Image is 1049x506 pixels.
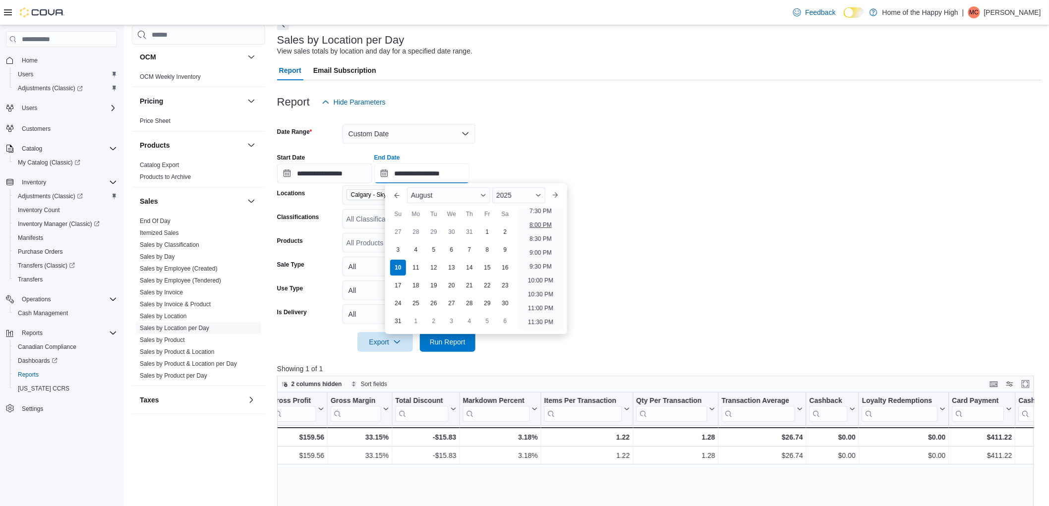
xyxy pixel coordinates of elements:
div: day-18 [408,278,424,293]
p: Showing 1 of 1 [277,364,1042,374]
div: Items Per Transaction [544,396,622,422]
label: Locations [277,189,305,197]
div: day-11 [408,260,424,276]
a: Transfers (Classic) [10,259,121,273]
div: $26.74 [722,431,803,443]
a: Inventory Manager (Classic) [14,218,104,230]
label: Use Type [277,284,303,292]
span: Manifests [14,232,117,244]
span: Purchase Orders [14,246,117,258]
a: Sales by Product [140,337,185,343]
button: Sales [140,196,243,206]
li: 10:00 PM [524,275,557,286]
button: Products [245,139,257,151]
span: Feedback [805,7,835,17]
button: Custom Date [343,124,475,144]
button: Display options [1004,378,1016,390]
span: Email Subscription [313,60,376,80]
span: Users [18,102,117,114]
span: Report [279,60,301,80]
button: Operations [18,293,55,305]
div: $159.56 [271,431,324,443]
div: Gross Margin [331,396,381,406]
div: Button. Open the month selector. August is currently selected. [407,187,490,203]
button: Total Discount [396,396,457,422]
div: Qty Per Transaction [637,396,707,406]
span: Export [363,332,407,352]
button: Card Payment [952,396,1012,422]
span: Inventory [18,176,117,188]
a: Reports [14,369,43,381]
a: [US_STATE] CCRS [14,383,73,394]
label: Products [277,237,303,245]
div: Mo [408,206,424,222]
span: Products to Archive [140,173,191,181]
a: My Catalog (Classic) [14,157,84,169]
div: $0.00 [810,431,856,443]
div: day-4 [408,242,424,258]
a: Customers [18,123,55,135]
h3: OCM [140,52,156,62]
div: day-21 [462,278,477,293]
a: Adjustments (Classic) [14,82,87,94]
div: day-12 [426,260,442,276]
button: Reports [2,326,121,340]
span: Transfers [18,276,43,283]
button: Hide Parameters [318,92,390,112]
div: Fr [479,206,495,222]
span: Cash Management [18,309,68,317]
button: OCM [245,51,257,63]
span: Sales by Employee (Created) [140,265,218,273]
button: Transaction Average [722,396,803,422]
div: Qty Per Transaction [637,396,707,422]
div: day-4 [462,313,477,329]
span: OCM Weekly Inventory [140,73,201,81]
div: day-1 [408,313,424,329]
div: Th [462,206,477,222]
label: Is Delivery [277,308,307,316]
button: Pricing [140,96,243,106]
span: End Of Day [140,217,171,225]
input: Press the down key to enter a popover containing a calendar. Press the escape key to close the po... [374,164,469,183]
span: Users [22,104,37,112]
a: Adjustments (Classic) [10,189,121,203]
button: Customers [2,121,121,135]
button: Home [2,53,121,67]
button: Gross Margin [331,396,389,422]
span: Canadian Compliance [14,341,117,353]
img: Cova [20,7,64,17]
div: Gross Margin [331,396,381,422]
button: Taxes [245,394,257,406]
button: All [343,257,475,277]
a: Products to Archive [140,173,191,180]
div: Gross Profit [271,396,316,422]
button: Export [357,332,413,352]
span: Price Sheet [140,117,171,125]
span: Sales by Product per Day [140,372,207,380]
div: View sales totals by location and day for a specified date range. [277,46,472,56]
h3: Sales [140,196,158,206]
span: Customers [18,122,117,134]
span: Transfers (Classic) [18,262,75,270]
label: End Date [374,154,400,162]
a: Sales by Invoice [140,289,183,296]
a: Catalog Export [140,162,179,169]
a: Sales by Employee (Created) [140,265,218,272]
span: Operations [22,295,51,303]
button: Gross Profit [271,396,324,422]
span: Operations [18,293,117,305]
div: We [444,206,460,222]
label: Classifications [277,213,319,221]
a: Dashboards [10,354,121,368]
label: Date Range [277,128,312,136]
div: Sa [497,206,513,222]
button: Keyboard shortcuts [988,378,1000,390]
button: Purchase Orders [10,245,121,259]
button: Qty Per Transaction [637,396,715,422]
div: day-27 [390,224,406,240]
div: day-6 [497,313,513,329]
a: Inventory Manager (Classic) [10,217,121,231]
span: Sales by Employee (Tendered) [140,277,221,284]
div: day-14 [462,260,477,276]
